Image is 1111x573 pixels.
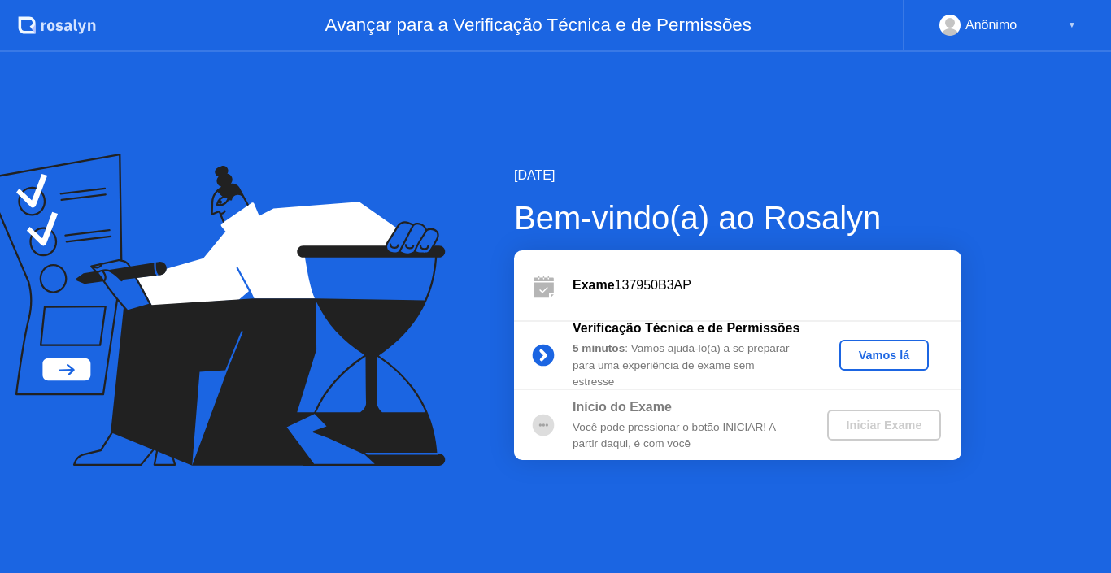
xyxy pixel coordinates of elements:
b: Exame [573,278,615,292]
b: Início do Exame [573,400,672,414]
div: Vamos lá [846,349,922,362]
div: ▼ [1068,15,1076,36]
div: Anônimo [965,15,1017,36]
div: [DATE] [514,166,961,185]
div: : Vamos ajudá-lo(a) a se preparar para uma experiência de exame sem estresse [573,341,807,390]
b: Verificação Técnica e de Permissões [573,321,799,335]
b: 5 minutos [573,342,625,354]
div: Bem-vindo(a) ao Rosalyn [514,193,961,242]
div: Iniciar Exame [834,419,935,432]
div: 137950B3AP [573,276,961,295]
button: Vamos lá [839,340,929,371]
button: Iniciar Exame [827,410,942,441]
div: Você pode pressionar o botão INICIAR! A partir daqui, é com você [573,419,807,453]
